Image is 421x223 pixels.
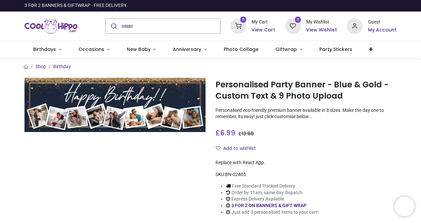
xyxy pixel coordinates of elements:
a: View Cart [252,27,275,33]
span: 13.98 [242,130,254,137]
div: SKU: [215,171,397,178]
span: Giftwrap [275,46,297,53]
a: View Wishlist [306,27,337,33]
a: New Baby [118,41,164,58]
a: 3 FOR 2 ON BANNERS & GIFT WRAP [231,203,306,208]
a: Birthday [53,64,71,69]
i: Add to wishlist [216,146,220,151]
span: Birthdays [33,46,56,53]
a: Logo of Cool Hippo [24,17,77,35]
li: Just add 3 personalised items to your cart! [226,209,319,216]
h1: Personalised Party Banner - Blue & Gold - Custom Text & 9 Photo Upload [215,79,397,102]
a: My Account [368,27,397,33]
sup: 0 [240,17,247,23]
a: 0 [285,23,301,28]
iframe: Brevo live chat [395,197,414,216]
a: Shop [35,64,46,69]
li: Express Delivery Available [226,196,319,202]
p: Personalised eco-friendly premium banner available in 8 sizes. Make the day one to remember, its ... [215,107,397,120]
a: Anniversary [164,41,215,58]
iframe: Customer reviews powered by Trustpilot [257,2,397,9]
img: Personalised Party Banner - Blue & Gold - Custom Text & 9 Photo Upload [24,78,206,132]
div: Replace with React App. [215,159,397,166]
div: My Cart [252,19,275,25]
span: New Baby [127,46,151,53]
span: Photo Collage [224,46,258,53]
button: Submit [106,19,121,33]
a: Giftwrap [267,41,311,58]
span: Occasions [78,46,104,53]
span: 6.99 [220,128,235,138]
div: 3 FOR 2 BANNERS & GIFTWRAP - FREE DELIVERY [24,2,126,9]
span: £ [215,128,235,138]
li: Free Standard Tracked Delivery [226,183,319,190]
button: Add to wishlistAdd to wishlist [215,143,261,154]
div: Guest [368,19,397,25]
a: Occasions [70,41,118,58]
span: BN-02405 [225,172,246,177]
sup: 0 [295,17,301,23]
span: £ [238,130,254,137]
span: Anniversary [173,46,201,53]
div: My Wishlist [306,19,337,25]
span: Party Stickers [319,46,352,53]
a: Birthdays [24,41,70,58]
img: Cool Hippo [24,17,77,35]
a: 0 [230,23,246,28]
li: Order by 11am, same day dispatch [226,190,319,196]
